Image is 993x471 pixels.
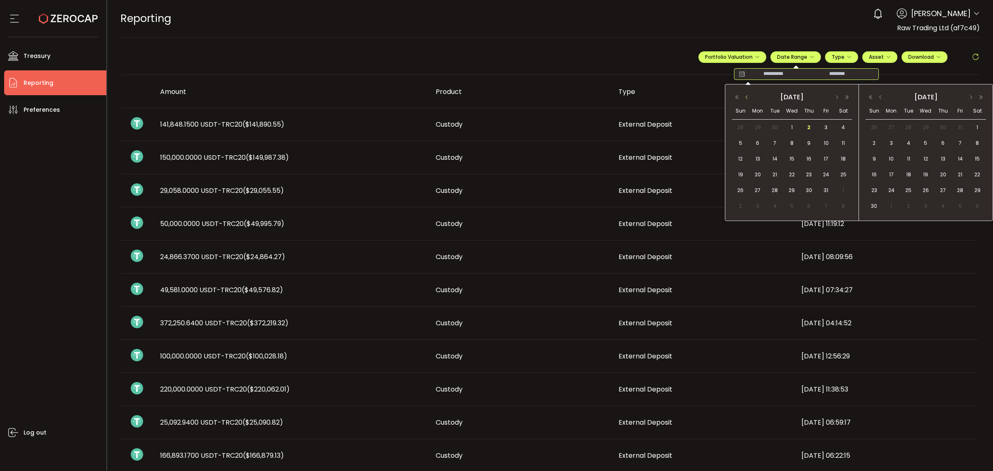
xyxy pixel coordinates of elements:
img: usdt_portfolio.svg [131,415,143,428]
div: [DATE] 08:09:56 [795,252,978,262]
span: 2 [904,201,914,211]
span: 22 [787,170,797,180]
span: 5 [736,138,746,148]
th: Sun [732,103,749,120]
span: Type [832,53,851,60]
button: Asset [862,51,897,63]
span: 15 [787,154,797,164]
span: 29 [753,123,763,132]
span: Custody [436,418,463,427]
span: 30 [770,123,780,132]
span: 22 [972,170,982,180]
span: 3 [753,201,763,211]
span: 28 [955,185,965,195]
div: [DATE] [886,91,965,103]
span: 31 [821,185,831,195]
span: External Deposit [619,318,672,328]
span: Custody [436,384,463,394]
button: Date Range [770,51,821,63]
span: 25 [838,170,848,180]
span: ($166,879.13) [243,451,284,460]
th: Wed [783,103,800,120]
th: Sun [866,103,883,120]
span: 12 [921,154,931,164]
th: Fri [952,103,969,120]
span: ($372,219.32) [247,318,288,328]
span: Custody [436,153,463,162]
img: usdt_portfolio.svg [131,117,143,130]
span: 19 [736,170,746,180]
span: 28 [736,123,746,132]
span: 6 [753,138,763,148]
span: 220,000.0000 USDT-TRC20 [160,384,290,394]
span: 31 [955,123,965,132]
span: 20 [938,170,948,180]
span: 9 [869,154,879,164]
span: 14 [955,154,965,164]
span: Reporting [24,77,53,89]
span: 16 [869,170,879,180]
span: 24,866.3700 USDT-TRC20 [160,252,285,262]
iframe: Chat Widget [952,431,993,471]
span: External Deposit [619,252,672,262]
span: 24 [821,170,831,180]
div: [DATE] 12:56:29 [795,351,978,361]
th: Thu [801,103,818,120]
img: usdt_portfolio.svg [131,150,143,163]
th: Sat [835,103,852,120]
span: Raw Trading Ltd (af7c49) [897,23,980,33]
span: External Deposit [619,186,672,195]
span: 5 [921,138,931,148]
span: External Deposit [619,451,672,460]
span: 1 [972,123,982,132]
img: usdt_portfolio.svg [131,316,143,328]
span: 11 [838,138,848,148]
span: Reporting [120,11,171,26]
span: 3 [921,201,931,211]
span: ($25,090.82) [242,418,283,427]
span: Download [908,53,941,60]
span: [PERSON_NAME] [911,8,971,19]
span: ($141,890.55) [242,120,284,129]
span: 4 [938,201,948,211]
span: External Deposit [619,120,672,129]
span: 19 [921,170,931,180]
span: 1 [838,185,848,195]
span: 30 [804,185,814,195]
span: 15 [972,154,982,164]
span: 26 [921,185,931,195]
span: 1 [787,123,797,132]
span: External Deposit [619,285,672,295]
span: Custody [436,285,463,295]
span: 9 [804,138,814,148]
div: [DATE] 06:22:15 [795,451,978,460]
span: 8 [972,138,982,148]
span: 27 [886,123,896,132]
span: Custody [436,120,463,129]
span: 24 [886,185,896,195]
div: [DATE] 06:59:17 [795,418,978,427]
span: ($29,055.55) [243,186,284,195]
span: Preferences [24,104,60,116]
span: 26 [869,123,879,132]
span: 6 [972,201,982,211]
div: Amount [154,87,429,96]
span: 166,893.1700 USDT-TRC20 [160,451,284,460]
span: External Deposit [619,219,672,228]
div: [DATE] [753,91,831,103]
span: Custody [436,186,463,195]
span: 3 [821,123,831,132]
span: 6 [804,201,814,211]
span: 10 [821,138,831,148]
span: 372,250.6400 USDT-TRC20 [160,318,288,328]
img: usdt_portfolio.svg [131,250,143,262]
span: 29 [972,185,982,195]
span: ($220,062.01) [247,384,290,394]
div: [DATE] 11:19:12 [795,219,978,228]
span: External Deposit [619,153,672,162]
th: Tue [766,103,783,120]
span: 26 [736,185,746,195]
button: Download [902,51,947,63]
span: ($24,864.27) [243,252,285,262]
